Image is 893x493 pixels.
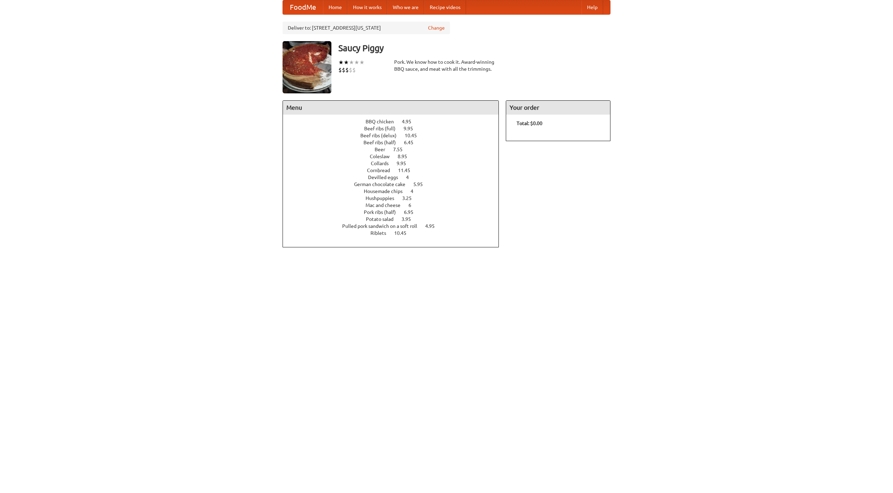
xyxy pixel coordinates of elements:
a: Potato salad 3.95 [366,216,424,222]
a: Recipe videos [424,0,466,14]
span: Devilled eggs [368,175,405,180]
span: 6.45 [404,140,420,145]
span: 4.95 [402,119,418,124]
a: Who we are [387,0,424,14]
span: Pulled pork sandwich on a soft roll [342,223,424,229]
a: Riblets 10.45 [370,230,419,236]
span: Housemade chips [364,188,410,194]
span: 10.45 [405,133,424,138]
li: $ [342,66,345,74]
a: How it works [347,0,387,14]
li: $ [345,66,349,74]
span: 3.25 [402,195,419,201]
span: Beef ribs (delux) [360,133,404,138]
a: Beef ribs (half) 6.45 [363,140,426,145]
a: Hushpuppies 3.25 [366,195,425,201]
a: Pork ribs (half) 6.95 [364,209,426,215]
img: angular.jpg [283,41,331,93]
span: Potato salad [366,216,400,222]
a: Cornbread 11.45 [367,168,423,173]
span: 7.55 [393,147,410,152]
li: ★ [344,59,349,66]
span: 8.95 [398,154,414,159]
li: ★ [354,59,359,66]
span: Beef ribs (full) [364,126,403,131]
a: Mac and cheese 6 [366,202,424,208]
li: ★ [349,59,354,66]
span: Pork ribs (half) [364,209,403,215]
a: FoodMe [283,0,323,14]
div: Deliver to: [STREET_ADDRESS][US_STATE] [283,22,450,34]
h3: Saucy Piggy [338,41,610,55]
a: Coleslaw 8.95 [370,154,420,159]
a: Devilled eggs 4 [368,175,422,180]
li: ★ [359,59,365,66]
span: Collards [371,161,396,166]
a: Change [428,24,445,31]
a: Beef ribs (delux) 10.45 [360,133,430,138]
b: Total: $0.00 [517,121,542,126]
span: 4 [411,188,420,194]
span: Hushpuppies [366,195,401,201]
li: $ [349,66,352,74]
div: Pork. We know how to cook it. Award-winning BBQ sauce, and meat with all the trimmings. [394,59,499,72]
span: Beer [375,147,392,152]
a: BBQ chicken 4.95 [366,119,424,124]
span: 6.95 [404,209,420,215]
span: German chocolate cake [354,182,412,187]
a: Housemade chips 4 [364,188,426,194]
span: 10.45 [394,230,413,236]
span: BBQ chicken [366,119,401,124]
span: 6 [408,202,418,208]
a: Beef ribs (full) 9.95 [364,126,426,131]
span: 11.45 [398,168,417,173]
a: Home [323,0,347,14]
span: 4 [406,175,416,180]
li: $ [352,66,356,74]
li: $ [338,66,342,74]
span: 4.95 [425,223,442,229]
span: 5.95 [413,182,430,187]
span: Mac and cheese [366,202,407,208]
a: Pulled pork sandwich on a soft roll 4.95 [342,223,448,229]
h4: Menu [283,101,498,115]
li: ★ [338,59,344,66]
span: Coleslaw [370,154,397,159]
span: 9.95 [397,161,413,166]
span: Beef ribs (half) [363,140,403,145]
span: Cornbread [367,168,397,173]
a: Beer 7.55 [375,147,415,152]
a: German chocolate cake 5.95 [354,182,436,187]
span: 9.95 [404,126,420,131]
span: Riblets [370,230,393,236]
span: 3.95 [402,216,418,222]
a: Help [581,0,603,14]
h4: Your order [506,101,610,115]
a: Collards 9.95 [371,161,419,166]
